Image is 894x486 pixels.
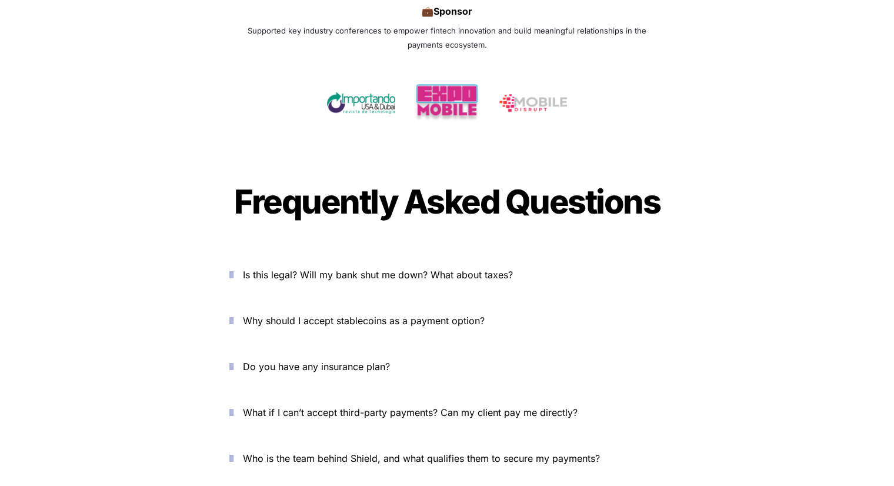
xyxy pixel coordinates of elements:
[212,302,682,339] button: Why should I accept stablecoins as a payment option?
[243,452,600,464] span: Who is the team behind Shield, and what qualifies them to secure my payments?
[422,5,433,17] span: 💼
[248,26,649,49] span: Supported key industry conferences to empower fintech innovation and build meaningful relationshi...
[243,361,390,372] span: Do you have any insurance plan?
[243,315,485,327] span: Why should I accept stablecoins as a payment option?
[212,440,682,477] button: Who is the team behind Shield, and what qualifies them to secure my payments?
[234,182,660,222] span: Frequently Asked Questions
[212,257,682,293] button: Is this legal? Will my bank shut me down? What about taxes?
[212,348,682,385] button: Do you have any insurance plan?
[433,5,472,17] strong: Sponsor
[243,269,513,281] span: Is this legal? Will my bank shut me down? What about taxes?
[243,407,578,418] span: What if I can’t accept third-party payments? Can my client pay me directly?
[212,394,682,431] button: What if I can’t accept third-party payments? Can my client pay me directly?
